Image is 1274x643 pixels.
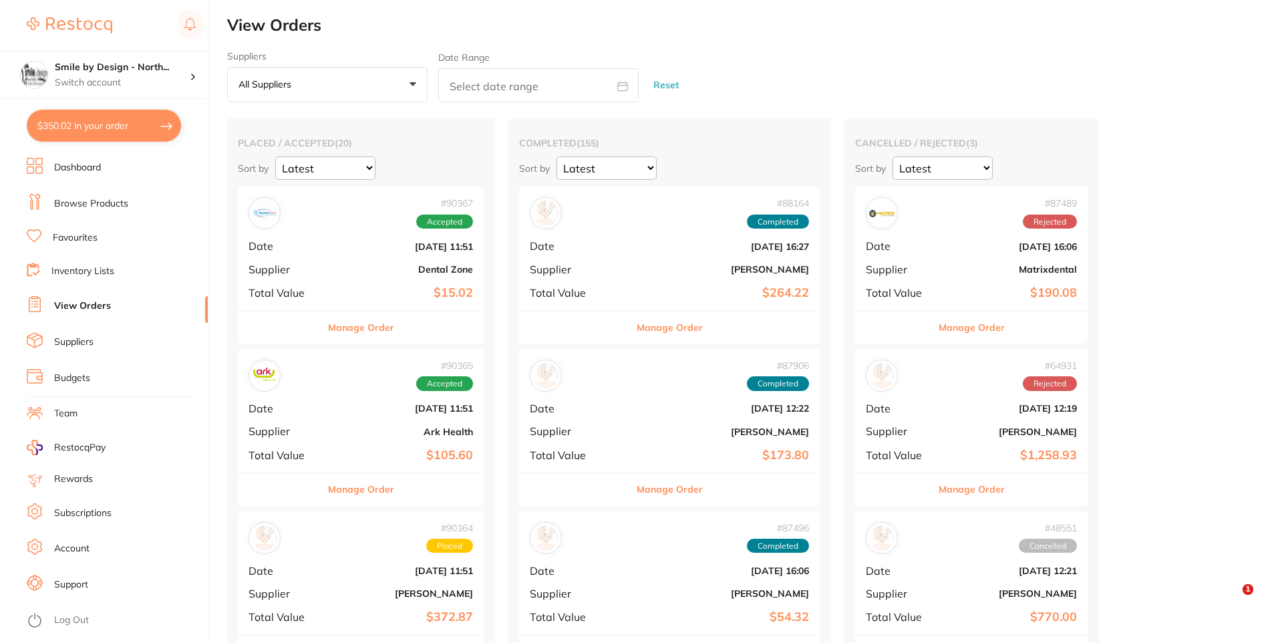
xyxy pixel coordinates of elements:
img: Ark Health [252,363,277,388]
span: Total Value [249,449,320,461]
span: 1 [1243,584,1253,595]
b: [PERSON_NAME] [943,426,1077,437]
button: Manage Order [637,473,703,505]
img: RestocqPay [27,440,43,455]
img: Adam Dental [533,201,559,226]
b: [DATE] 16:06 [630,565,809,576]
span: Total Value [530,287,619,299]
b: $190.08 [943,286,1077,300]
span: Date [530,240,619,252]
button: Manage Order [328,311,394,344]
span: Supplier [530,425,619,437]
a: Suppliers [54,336,94,349]
button: Manage Order [328,473,394,505]
span: Date [249,240,320,252]
b: [DATE] 16:27 [630,241,809,252]
span: # 90365 [416,360,473,371]
p: Switch account [55,76,190,90]
img: Henry Schein Halas [869,525,895,551]
label: Date Range [438,52,490,63]
span: Placed [426,539,473,553]
b: [PERSON_NAME] [943,588,1077,599]
button: All suppliers [227,67,428,103]
span: Accepted [416,215,473,229]
button: Manage Order [637,311,703,344]
a: Budgets [54,372,90,385]
span: Date [866,240,933,252]
a: View Orders [54,299,111,313]
span: Accepted [416,376,473,391]
img: Adam Dental [252,525,277,551]
b: [DATE] 11:51 [331,241,473,252]
span: Date [866,565,933,577]
a: Favourites [53,231,98,245]
span: Supplier [249,588,320,600]
b: $173.80 [630,448,809,463]
span: Total Value [530,611,619,623]
div: Ark Health#90365AcceptedDate[DATE] 11:51SupplierArk HealthTotal Value$105.60Manage Order [238,349,484,506]
span: Date [249,565,320,577]
span: Supplier [530,263,619,275]
b: $54.32 [630,610,809,624]
h2: View Orders [227,16,1274,35]
a: Account [54,542,90,555]
span: # 87489 [1023,198,1077,209]
span: Total Value [530,449,619,461]
img: Henry Schein Halas [869,363,895,388]
button: Reset [649,68,683,103]
b: [PERSON_NAME] [630,588,809,599]
button: Log Out [27,610,204,632]
b: $105.60 [331,448,473,463]
span: Date [530,565,619,577]
span: Rejected [1023,215,1077,229]
b: [PERSON_NAME] [331,588,473,599]
span: Total Value [866,611,933,623]
span: Supplier [530,588,619,600]
b: Dental Zone [331,264,473,275]
b: [PERSON_NAME] [630,426,809,437]
input: Select date range [438,68,639,102]
span: Supplier [866,425,933,437]
h2: cancelled / rejected ( 3 ) [855,137,1088,149]
b: Matrixdental [943,264,1077,275]
a: Rewards [54,473,93,486]
b: [DATE] 16:06 [943,241,1077,252]
p: Sort by [855,162,886,174]
a: Support [54,578,88,592]
p: Sort by [519,162,550,174]
span: Total Value [866,449,933,461]
span: Date [249,402,320,414]
span: # 87496 [747,523,809,533]
span: Supplier [249,263,320,275]
img: Matrixdental [869,201,895,226]
span: Date [866,402,933,414]
b: [DATE] 12:22 [630,403,809,414]
span: # 87906 [747,360,809,371]
span: RestocqPay [54,441,106,455]
b: Ark Health [331,426,473,437]
img: Smile by Design - North Sydney [21,61,47,88]
span: # 64931 [1023,360,1077,371]
button: $350.02 in your order [27,110,181,142]
button: Manage Order [939,311,1005,344]
span: Completed [747,376,809,391]
b: [DATE] 12:21 [943,565,1077,576]
button: Manage Order [939,473,1005,505]
span: Completed [747,539,809,553]
span: Supplier [249,425,320,437]
a: Dashboard [54,161,101,174]
span: Total Value [249,287,320,299]
b: $1,258.93 [943,448,1077,463]
a: Inventory Lists [51,265,114,278]
b: [DATE] 11:51 [331,565,473,576]
span: Supplier [866,263,933,275]
img: Restocq Logo [27,17,112,33]
a: Log Out [54,614,89,627]
label: Suppliers [227,51,428,61]
a: RestocqPay [27,440,106,455]
img: Adam Dental [533,363,559,388]
b: [DATE] 12:19 [943,403,1077,414]
b: [DATE] 11:51 [331,403,473,414]
b: $770.00 [943,610,1077,624]
img: Adam Dental [533,525,559,551]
